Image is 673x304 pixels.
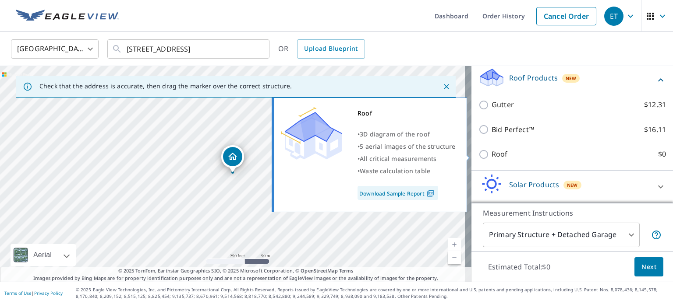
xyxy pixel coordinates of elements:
[509,73,558,83] p: Roof Products
[478,174,666,199] div: Solar ProductsNew
[492,99,514,110] p: Gutter
[483,223,640,247] div: Primary Structure + Detached Garage
[34,290,63,296] a: Privacy Policy
[360,167,430,175] span: Waste calculation table
[358,165,456,177] div: •
[358,186,438,200] a: Download Sample Report
[536,7,596,25] a: Cancel Order
[118,267,354,275] span: © 2025 TomTom, Earthstar Geographics SIO, © 2025 Microsoft Corporation, ©
[76,287,669,300] p: © 2025 Eagle View Technologies, Inc. and Pictometry International Corp. All Rights Reserved. Repo...
[644,124,666,135] p: $16.11
[360,130,430,138] span: 3D diagram of the roof
[604,7,623,26] div: ET
[651,230,662,240] span: Your report will include the primary structure and a detached garage if one exists.
[358,140,456,153] div: •
[567,182,578,189] span: New
[4,290,63,296] p: |
[11,244,76,266] div: Aerial
[483,208,662,218] p: Measurement Instructions
[644,99,666,110] p: $12.31
[492,149,508,160] p: Roof
[478,67,666,92] div: Roof ProductsNew
[481,257,557,276] p: Estimated Total: $0
[358,107,456,119] div: Roof
[634,257,663,277] button: Next
[221,145,244,172] div: Dropped pin, building 1, Residential property, 28479 W Heritage Oaks Rd Barrington, IL 60010
[339,267,354,274] a: Terms
[566,75,577,82] span: New
[11,37,99,61] div: [GEOGRAPHIC_DATA]
[297,39,365,59] a: Upload Blueprint
[301,267,337,274] a: OpenStreetMap
[278,39,365,59] div: OR
[127,37,251,61] input: Search by address or latitude-longitude
[304,43,358,54] span: Upload Blueprint
[641,262,656,273] span: Next
[16,10,119,23] img: EV Logo
[658,149,666,160] p: $0
[492,124,534,135] p: Bid Perfect™
[31,244,54,266] div: Aerial
[360,142,455,150] span: 5 aerial images of the structure
[448,238,461,251] a: Current Level 17, Zoom In
[448,251,461,264] a: Current Level 17, Zoom Out
[358,128,456,140] div: •
[441,81,452,92] button: Close
[425,189,436,197] img: Pdf Icon
[39,82,292,90] p: Check that the address is accurate, then drag the marker over the correct structure.
[358,153,456,165] div: •
[509,179,559,190] p: Solar Products
[360,154,436,163] span: All critical measurements
[281,107,342,160] img: Premium
[4,290,32,296] a: Terms of Use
